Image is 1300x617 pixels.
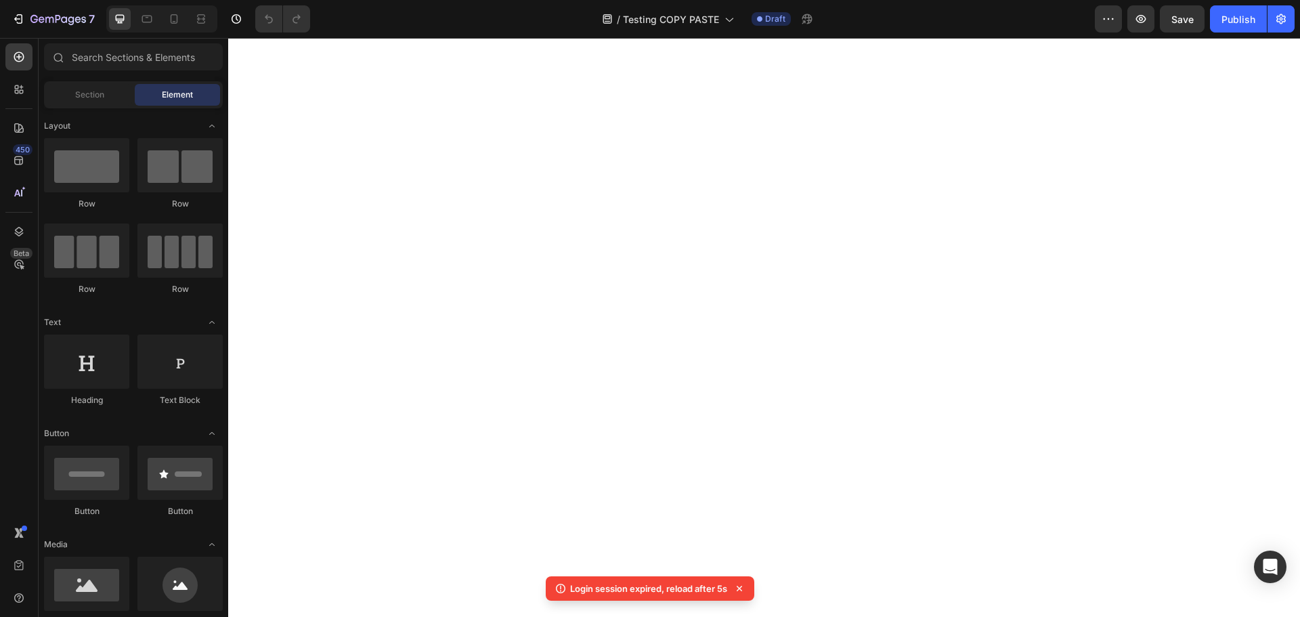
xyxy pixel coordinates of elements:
span: Button [44,427,69,440]
span: Draft [765,13,785,25]
p: 7 [89,11,95,27]
div: Row [137,198,223,210]
p: Login session expired, reload after 5s [570,582,727,595]
div: Row [137,283,223,295]
span: Toggle open [201,423,223,444]
div: Undo/Redo [255,5,310,33]
div: Open Intercom Messenger [1254,551,1286,583]
button: 7 [5,5,101,33]
input: Search Sections & Elements [44,43,223,70]
button: Save [1160,5,1205,33]
span: Toggle open [201,115,223,137]
span: / [617,12,620,26]
div: Button [137,505,223,517]
span: Media [44,538,68,551]
span: Toggle open [201,534,223,555]
span: Text [44,316,61,328]
span: Section [75,89,104,101]
div: Row [44,198,129,210]
div: Text Block [137,394,223,406]
span: Layout [44,120,70,132]
span: Toggle open [201,312,223,333]
div: Row [44,283,129,295]
div: Heading [44,394,129,406]
span: Save [1171,14,1194,25]
div: Button [44,505,129,517]
button: Publish [1210,5,1267,33]
div: Publish [1221,12,1255,26]
div: Beta [10,248,32,259]
span: Testing COPY PASTE [623,12,719,26]
span: Element [162,89,193,101]
div: 450 [13,144,32,155]
iframe: Design area [228,38,1300,617]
